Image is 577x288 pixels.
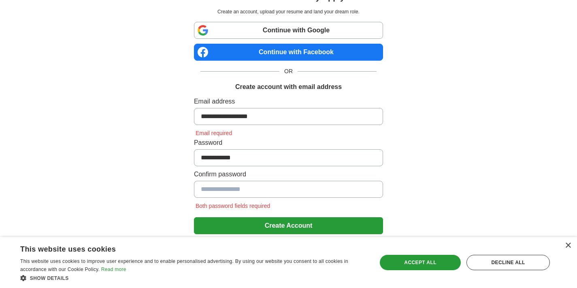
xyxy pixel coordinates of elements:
[196,8,381,15] p: Create an account, upload your resume and land your dream role.
[20,242,346,254] div: This website uses cookies
[30,275,69,281] span: Show details
[194,138,383,148] label: Password
[194,97,383,106] label: Email address
[194,203,272,209] span: Both password fields required
[380,255,461,270] div: Accept all
[194,130,234,136] span: Email required
[20,274,366,282] div: Show details
[194,22,383,39] a: Continue with Google
[565,243,571,249] div: Close
[194,217,383,234] button: Create Account
[194,44,383,61] a: Continue with Facebook
[466,255,550,270] div: Decline all
[194,169,383,179] label: Confirm password
[20,258,348,272] span: This website uses cookies to improve user experience and to enable personalised advertising. By u...
[235,82,342,92] h1: Create account with email address
[279,67,298,76] span: OR
[101,267,126,272] a: Read more, opens a new window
